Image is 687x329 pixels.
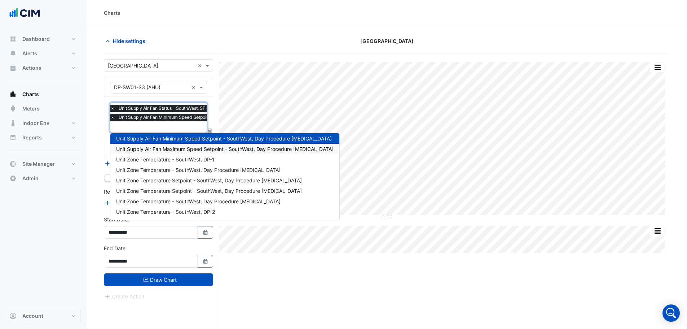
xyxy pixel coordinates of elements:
[6,61,81,75] button: Actions
[117,114,308,121] span: Unit Supply Air Fan Minimum Speed Setpoint - SouthWest, Day Procedure Endoscopy
[22,105,40,112] span: Meters
[104,199,158,207] button: Add Reference Line
[109,105,116,112] span: ×
[116,135,332,142] span: Unit Supply Air Fan Minimum Speed Setpoint - SouthWest, Day Procedure Endoscopy
[9,134,17,141] app-icon: Reports
[9,50,17,57] app-icon: Alerts
[202,229,209,235] fa-icon: Select Date
[116,188,302,194] span: Unit Zone Temperature Setpoint - SouthWest, Day Procedure Endoscopy
[22,160,55,168] span: Site Manager
[116,167,281,173] span: Unit Zone Temperature - SouthWest, Day Procedure Endoscopy
[22,134,42,141] span: Reports
[109,114,116,121] span: ×
[104,273,213,286] button: Draw Chart
[6,171,81,186] button: Admin
[104,216,128,223] label: Start Date
[9,91,17,98] app-icon: Charts
[116,198,281,204] span: Unit Zone Temperature - SouthWest, Day Procedure Endoscopy
[104,159,147,168] button: Add Equipment
[117,105,212,112] span: Unit Supply Air Fan Status - SouthWest, SF-2
[22,50,37,57] span: Alerts
[116,219,233,225] span: Unit Supply Air Fan Fault/Alarm - SouthWest, SF-1
[104,35,150,47] button: Hide settings
[650,226,665,235] button: More Options
[22,91,39,98] span: Charts
[6,130,81,145] button: Reports
[22,64,41,72] span: Actions
[650,63,665,72] button: More Options
[6,87,81,101] button: Charts
[104,293,145,299] app-escalated-ticket-create-button: Please draw the charts first
[6,116,81,130] button: Indoor Env
[191,83,198,91] span: Clear
[6,157,81,171] button: Site Manager
[202,258,209,264] fa-icon: Select Date
[9,105,17,112] app-icon: Meters
[22,120,49,127] span: Indoor Env
[116,146,334,152] span: Unit Supply Air Fan Maximum Speed Setpoint - SouthWest, Day Procedure Endoscopy
[113,37,145,45] span: Hide settings
[116,209,215,215] span: Unit Zone Temperature - SouthWest, DP-2
[6,101,81,116] button: Meters
[360,37,414,45] span: [GEOGRAPHIC_DATA]
[662,304,680,322] div: Open Intercom Messenger
[22,35,50,43] span: Dashboard
[22,175,39,182] span: Admin
[116,156,215,163] span: Unit Zone Temperature - SouthWest, DP-1
[6,46,81,61] button: Alerts
[207,128,213,134] span: Choose Function
[198,62,204,69] span: Clear
[104,9,120,17] div: Charts
[116,177,302,183] span: Unit Zone Temperature Setpoint - SouthWest, Day Procedure Endoscopy
[9,175,17,182] app-icon: Admin
[110,133,339,220] div: Options List
[9,64,17,72] app-icon: Actions
[22,312,43,320] span: Account
[9,120,17,127] app-icon: Indoor Env
[9,160,17,168] app-icon: Site Manager
[9,6,41,20] img: Company Logo
[6,309,81,323] button: Account
[6,32,81,46] button: Dashboard
[104,244,125,252] label: End Date
[104,188,142,195] label: Reference Lines
[9,35,17,43] app-icon: Dashboard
